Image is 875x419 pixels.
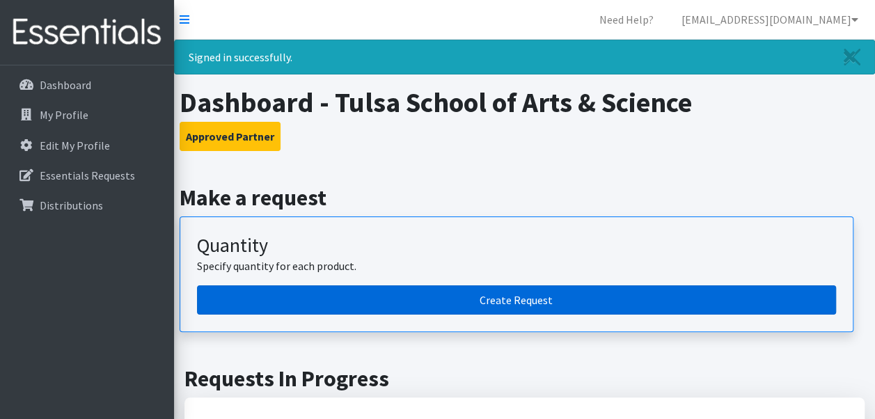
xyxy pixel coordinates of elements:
img: HumanEssentials [6,9,168,56]
p: Specify quantity for each product. [197,258,836,274]
div: Signed in successfully. [174,40,875,74]
p: Edit My Profile [40,139,110,152]
button: Approved Partner [180,122,281,151]
p: My Profile [40,108,88,122]
a: Close [830,40,874,74]
p: Dashboard [40,78,91,92]
a: Create a request by quantity [197,285,836,315]
a: Need Help? [588,6,665,33]
a: Edit My Profile [6,132,168,159]
a: My Profile [6,101,168,129]
h2: Requests In Progress [184,365,865,392]
a: Dashboard [6,71,168,99]
h2: Make a request [180,184,870,211]
h3: Quantity [197,234,836,258]
p: Essentials Requests [40,168,135,182]
a: Essentials Requests [6,161,168,189]
p: Distributions [40,198,103,212]
h1: Dashboard - Tulsa School of Arts & Science [180,86,870,119]
a: [EMAIL_ADDRESS][DOMAIN_NAME] [670,6,869,33]
a: Distributions [6,191,168,219]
